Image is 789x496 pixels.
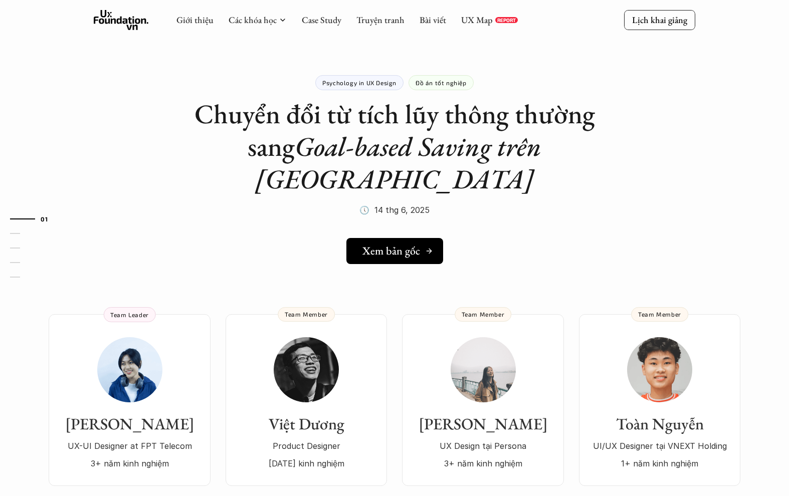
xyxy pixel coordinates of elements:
[346,238,443,264] a: Xem bản gốc
[255,129,547,196] em: Goal-based Saving trên [GEOGRAPHIC_DATA]
[302,14,341,26] a: Case Study
[589,414,730,433] h3: Toàn Nguyễn
[402,314,564,486] a: [PERSON_NAME]UX Design tại Persona3+ năm kinh nghiệmTeam Member
[624,10,695,30] a: Lịch khai giảng
[229,14,277,26] a: Các khóa học
[412,414,554,433] h3: [PERSON_NAME]
[176,14,214,26] a: Giới thiệu
[356,14,405,26] a: Truyện tranh
[461,14,493,26] a: UX Map
[638,311,681,318] p: Team Member
[416,79,467,86] p: Đồ án tốt nghiệp
[236,438,377,453] p: Product Designer
[589,438,730,453] p: UI/UX Designer tại VNEXT Holding
[462,311,505,318] p: Team Member
[236,414,377,433] h3: Việt Dương
[49,314,211,486] a: [PERSON_NAME]UX-UI Designer at FPT Telecom3+ năm kinh nghiệmTeam Leader
[359,202,430,217] p: 🕔 14 thg 6, 2025
[59,456,201,471] p: 3+ năm kinh nghiệm
[10,213,58,225] a: 01
[362,244,420,258] h5: Xem bản gốc
[495,17,518,23] a: REPORT
[236,456,377,471] p: [DATE] kinh nghiệm
[579,314,740,486] a: Toàn NguyễnUI/UX Designer tại VNEXT Holding1+ năm kinh nghiệmTeam Member
[322,79,397,86] p: Psychology in UX Design
[632,14,687,26] p: Lịch khai giảng
[412,456,554,471] p: 3+ năm kinh nghiệm
[59,414,201,433] h3: [PERSON_NAME]
[110,311,149,318] p: Team Leader
[497,17,516,23] p: REPORT
[412,438,554,453] p: UX Design tại Persona
[194,98,595,195] h1: Chuyển đổi từ tích lũy thông thường sang
[589,456,730,471] p: 1+ năm kinh nghiệm
[59,438,201,453] p: UX-UI Designer at FPT Telecom
[41,215,48,222] strong: 01
[285,311,328,318] p: Team Member
[226,314,387,486] a: Việt DươngProduct Designer[DATE] kinh nghiệmTeam Member
[420,14,446,26] a: Bài viết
